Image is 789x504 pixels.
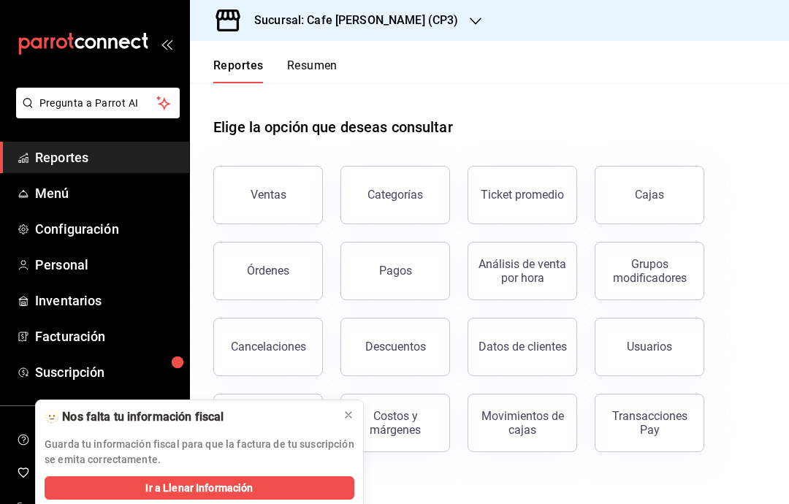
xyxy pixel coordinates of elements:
span: Configuración [35,219,178,239]
button: Movimientos de cajas [468,394,577,452]
div: Transacciones Pay [604,409,695,437]
div: Descuentos [365,340,426,354]
button: Ticket promedio [468,166,577,224]
div: Pagos [379,264,412,278]
span: Ir a Llenar Información [145,481,253,496]
button: Transacciones Pay [595,394,704,452]
div: Datos de clientes [479,340,567,354]
span: Personal [35,255,178,275]
button: open_drawer_menu [161,38,172,50]
div: Cajas [635,186,665,204]
div: Cancelaciones [231,340,306,354]
div: Ventas [251,188,286,202]
span: Menú [35,183,178,203]
button: Grupos modificadores [595,242,704,300]
button: Datos de clientes [468,318,577,376]
button: Resumen [287,58,338,83]
h1: Elige la opción que deseas consultar [213,116,453,138]
button: Cancelaciones [213,318,323,376]
button: Ventas [213,166,323,224]
button: Usuarios [595,318,704,376]
button: Costos y márgenes [340,394,450,452]
span: Reportes [35,148,178,167]
div: Usuarios [627,340,672,354]
div: Grupos modificadores [604,257,695,285]
h3: Sucursal: Cafe [PERSON_NAME] (CP3) [243,12,458,29]
button: Categorías [340,166,450,224]
div: Órdenes [247,264,289,278]
p: Guarda tu información fiscal para que la factura de tu suscripción se emita correctamente. [45,437,354,467]
div: navigation tabs [213,58,338,83]
button: Pregunta a Parrot AI [16,88,180,118]
div: Costos y márgenes [350,409,441,437]
button: Ir a Llenar Información [45,476,354,500]
button: Análisis de venta por hora [468,242,577,300]
button: Reporte de asistencia [213,394,323,452]
button: Pagos [340,242,450,300]
span: Suscripción [35,362,178,382]
button: Reportes [213,58,264,83]
span: Pregunta a Parrot AI [39,96,157,111]
a: Pregunta a Parrot AI [10,106,180,121]
span: Facturación [35,327,178,346]
div: Movimientos de cajas [477,409,568,437]
div: 🫥 Nos falta tu información fiscal [45,409,331,425]
button: Órdenes [213,242,323,300]
a: Cajas [595,166,704,224]
div: Categorías [367,188,423,202]
div: Ticket promedio [481,188,564,202]
div: Análisis de venta por hora [477,257,568,285]
button: Descuentos [340,318,450,376]
span: Inventarios [35,291,178,310]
